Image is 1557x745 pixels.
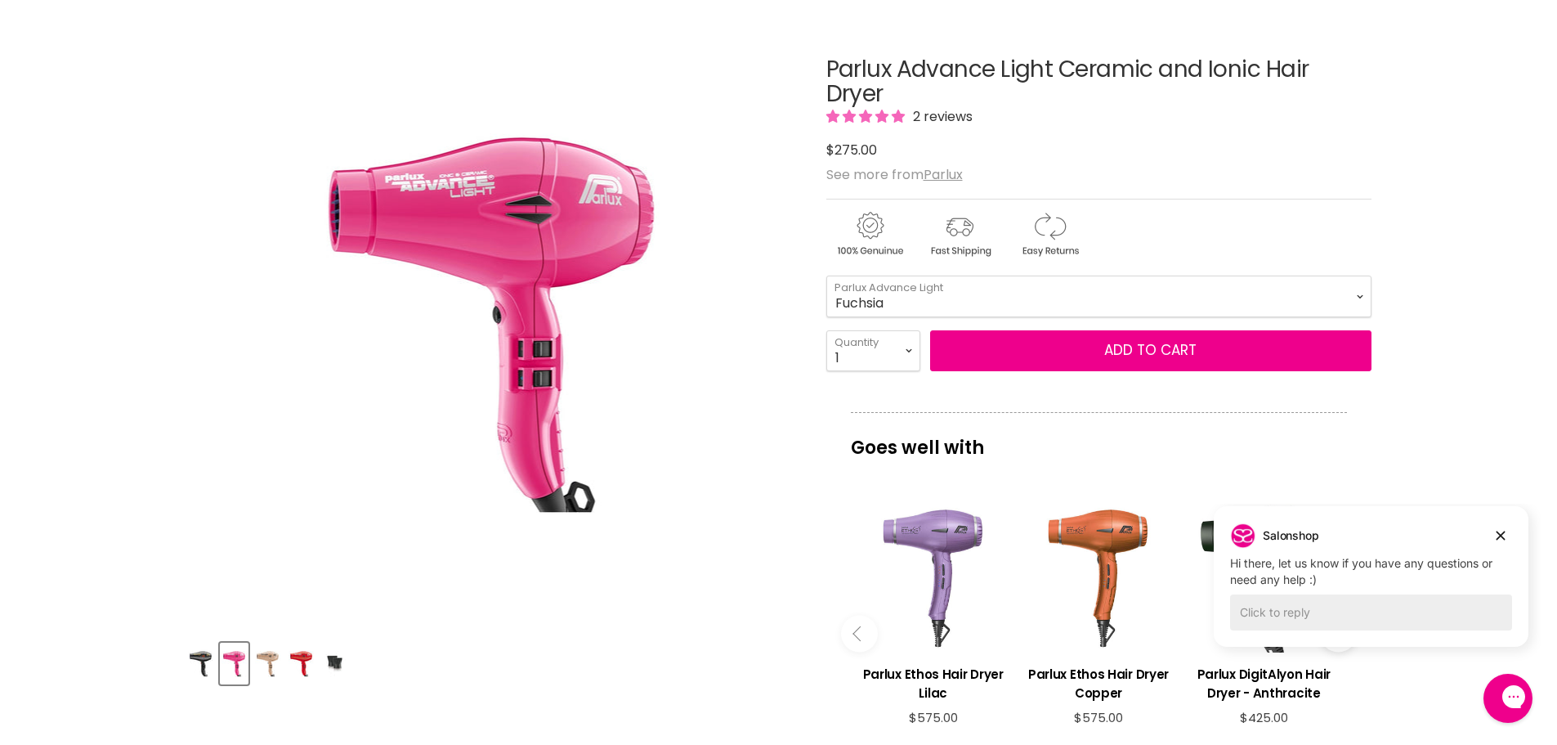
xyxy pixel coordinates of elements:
[1074,709,1123,726] span: $575.00
[909,709,958,726] span: $575.00
[1006,209,1093,259] img: returns.gif
[1024,665,1173,702] h3: Parlux Ethos Hair Dryer Copper
[253,643,282,684] button: Parlux Advance Light Ceramic and Ionic Hair Dryer
[1240,709,1288,726] span: $425.00
[186,643,215,684] button: Parlux Advance Light Ceramic and Ionic Hair Dryer
[826,107,908,126] span: 5.00 stars
[287,643,315,684] button: Parlux Advance Light Ceramic and Ionic Hair Dryer
[930,330,1371,371] button: Add to cart
[826,57,1371,108] h1: Parlux Advance Light Ceramic and Ionic Hair Dryer
[186,16,797,627] div: Parlux Advance Light Ceramic and Ionic Hair Dryer image. Click or Scroll to Zoom.
[320,643,349,684] button: Parlux Advance Light Ceramic and Ionic Hair Dryer
[322,644,347,683] img: Parlux Advance Light Ceramic and Ionic Hair Dryer
[916,209,1003,259] img: shipping.gif
[1024,653,1173,711] a: View product:Parlux Ethos Hair Dryer Copper
[851,412,1347,466] p: Goes well with
[826,209,913,259] img: genuine.gif
[221,644,247,683] img: Parlux Advance Light Ceramic and Ionic Hair Dryer
[188,644,213,683] img: Parlux Advance Light Ceramic and Ionic Hair Dryer
[859,665,1008,702] h3: Parlux Ethos Hair Dryer Lilac
[1104,340,1197,360] span: Add to cart
[1189,653,1338,711] a: View product:Parlux DigitAlyon Hair Dryer - Anthracite
[826,141,877,159] span: $275.00
[184,638,799,684] div: Product thumbnails
[1201,504,1541,671] iframe: Gorgias live chat campaigns
[859,653,1008,711] a: View product:Parlux Ethos Hair Dryer Lilac
[826,165,963,184] span: See more from
[255,644,280,683] img: Parlux Advance Light Ceramic and Ionic Hair Dryer
[826,330,920,371] select: Quantity
[1475,668,1541,729] iframe: Gorgias live chat messenger
[908,107,973,126] span: 2 reviews
[300,35,682,608] img: Parlux Advance Light Ceramic and Ionic Hair Dryer
[289,644,314,683] img: Parlux Advance Light Ceramic and Ionic Hair Dryer
[924,165,963,184] a: Parlux
[220,643,248,684] button: Parlux Advance Light Ceramic and Ionic Hair Dryer
[1189,665,1338,702] h3: Parlux DigitAlyon Hair Dryer - Anthracite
